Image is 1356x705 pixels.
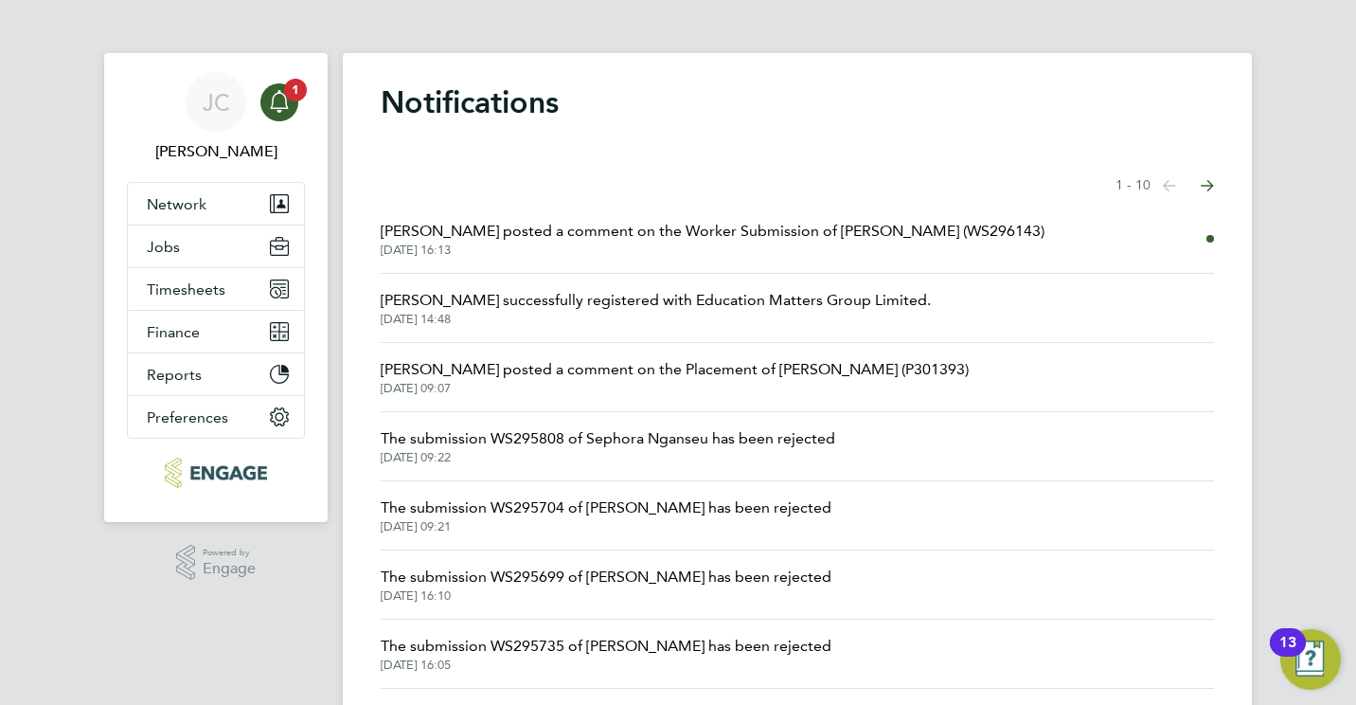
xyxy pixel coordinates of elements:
a: The submission WS295704 of [PERSON_NAME] has been rejected[DATE] 09:21 [381,497,831,534]
span: [DATE] 16:13 [381,243,1044,258]
span: Network [147,195,206,213]
span: Engage [203,561,256,577]
a: Go to home page [127,458,305,488]
span: The submission WS295704 of [PERSON_NAME] has been rejected [381,497,831,519]
a: JC[PERSON_NAME] [127,72,305,163]
a: [PERSON_NAME] posted a comment on the Worker Submission of [PERSON_NAME] (WS296143)[DATE] 16:13 [381,220,1044,258]
button: Timesheets [128,268,304,310]
span: Jobs [147,238,180,256]
span: [DATE] 16:05 [381,658,831,673]
a: The submission WS295808 of Sephora Nganseu has been rejected[DATE] 09:22 [381,427,835,465]
div: 13 [1279,642,1296,667]
span: Reports [147,366,202,384]
span: The submission WS295699 of [PERSON_NAME] has been rejected [381,566,831,588]
button: Jobs [128,226,304,267]
span: [PERSON_NAME] successfully registered with Education Matters Group Limited. [381,289,931,312]
span: [PERSON_NAME] posted a comment on the Worker Submission of [PERSON_NAME] (WS296143) [381,220,1044,243]
button: Reports [128,353,304,395]
img: educationmattersgroup-logo-retina.png [165,458,266,488]
span: James Carey [127,140,305,163]
span: [DATE] 09:07 [381,381,969,396]
button: Network [128,183,304,225]
nav: Main navigation [104,53,328,522]
button: Preferences [128,396,304,438]
span: The submission WS295808 of Sephora Nganseu has been rejected [381,427,835,450]
span: Preferences [147,408,228,426]
span: [DATE] 09:21 [381,519,831,534]
span: [DATE] 09:22 [381,450,835,465]
h1: Notifications [381,83,1214,121]
span: [DATE] 14:48 [381,312,931,327]
a: 1 [260,72,298,133]
nav: Select page of notifications list [1115,167,1214,205]
a: [PERSON_NAME] posted a comment on the Placement of [PERSON_NAME] (P301393)[DATE] 09:07 [381,358,969,396]
span: 1 [284,79,307,101]
span: JC [203,90,230,115]
a: Powered byEngage [176,545,257,581]
span: 1 - 10 [1115,176,1151,195]
button: Open Resource Center, 13 new notifications [1280,629,1341,690]
span: Powered by [203,545,256,561]
span: [DATE] 16:10 [381,588,831,604]
span: Finance [147,323,200,341]
span: Timesheets [147,280,225,298]
a: [PERSON_NAME] successfully registered with Education Matters Group Limited.[DATE] 14:48 [381,289,931,327]
span: [PERSON_NAME] posted a comment on the Placement of [PERSON_NAME] (P301393) [381,358,969,381]
button: Finance [128,311,304,352]
a: The submission WS295735 of [PERSON_NAME] has been rejected[DATE] 16:05 [381,635,831,673]
span: The submission WS295735 of [PERSON_NAME] has been rejected [381,635,831,658]
a: The submission WS295699 of [PERSON_NAME] has been rejected[DATE] 16:10 [381,566,831,604]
